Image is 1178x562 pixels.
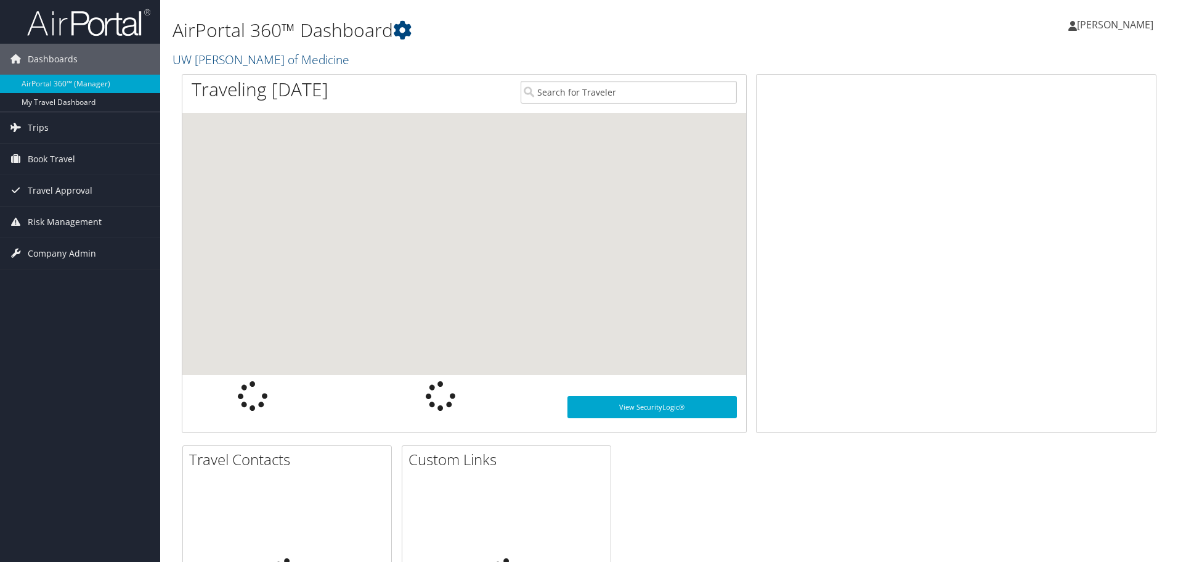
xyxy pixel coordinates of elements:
[521,81,737,104] input: Search for Traveler
[1077,18,1153,31] span: [PERSON_NAME]
[28,44,78,75] span: Dashboards
[27,8,150,37] img: airportal-logo.png
[28,238,96,269] span: Company Admin
[408,449,611,470] h2: Custom Links
[173,17,835,43] h1: AirPortal 360™ Dashboard
[1068,6,1166,43] a: [PERSON_NAME]
[28,175,92,206] span: Travel Approval
[567,396,737,418] a: View SecurityLogic®
[28,112,49,143] span: Trips
[192,76,328,102] h1: Traveling [DATE]
[28,144,75,175] span: Book Travel
[28,207,102,238] span: Risk Management
[189,449,391,470] h2: Travel Contacts
[173,51,352,68] a: UW [PERSON_NAME] of Medicine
